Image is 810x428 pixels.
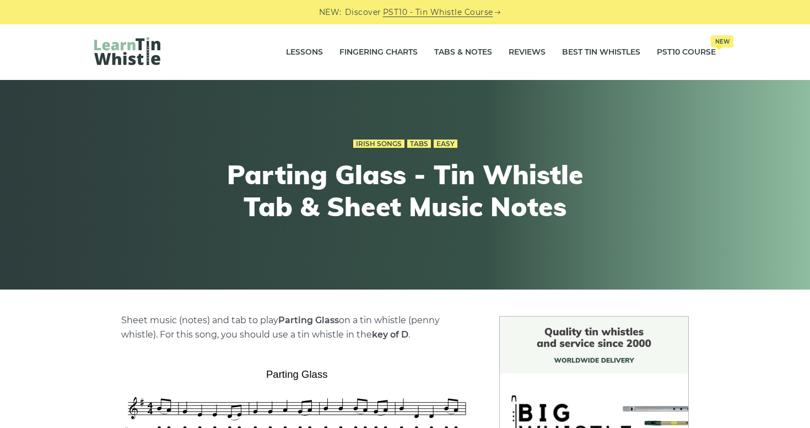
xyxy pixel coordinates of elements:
h1: Parting Glass - Tin Whistle Tab & Sheet Music Notes [202,159,608,222]
a: PST10 CourseNew [657,39,716,66]
p: Sheet music (notes) and tab to play on a tin whistle (penny whistle). For this song, you should u... [121,313,473,342]
a: Tabs [407,140,431,148]
a: Reviews [509,39,546,66]
a: Lessons [286,39,323,66]
span: New [711,35,733,47]
a: Fingering Charts [339,39,418,66]
a: Tabs & Notes [434,39,492,66]
a: Best Tin Whistles [562,39,640,66]
img: LearnTinWhistle.com [94,37,160,65]
strong: Parting Glass [278,315,339,325]
a: Irish Songs [353,140,404,148]
a: Easy [434,140,457,148]
strong: key of D [372,329,408,340]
